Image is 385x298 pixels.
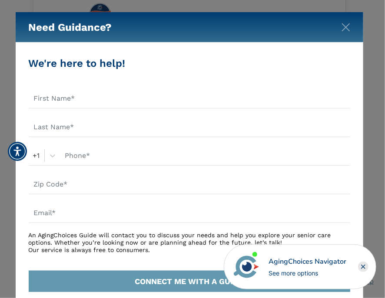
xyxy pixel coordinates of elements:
[60,146,350,166] input: Phone*
[8,142,27,161] div: Accessibility Menu
[358,262,368,272] div: Close
[342,21,350,30] button: Close
[29,12,112,43] h5: Need Guidance?
[269,256,346,267] div: AgingChoices Navigator
[232,252,261,282] img: avatar
[29,88,350,108] input: First Name*
[342,23,350,32] img: modal-close.svg
[29,271,350,292] button: CONNECT ME WITH A GUIDE
[29,117,350,137] input: Last Name*
[29,232,350,253] div: An AgingChoices Guide will contact you to discuss your needs and help you explore your senior car...
[29,203,350,223] input: Email*
[269,269,346,278] div: See more options
[29,174,350,194] input: Zip Code*
[29,56,350,71] div: We're here to help!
